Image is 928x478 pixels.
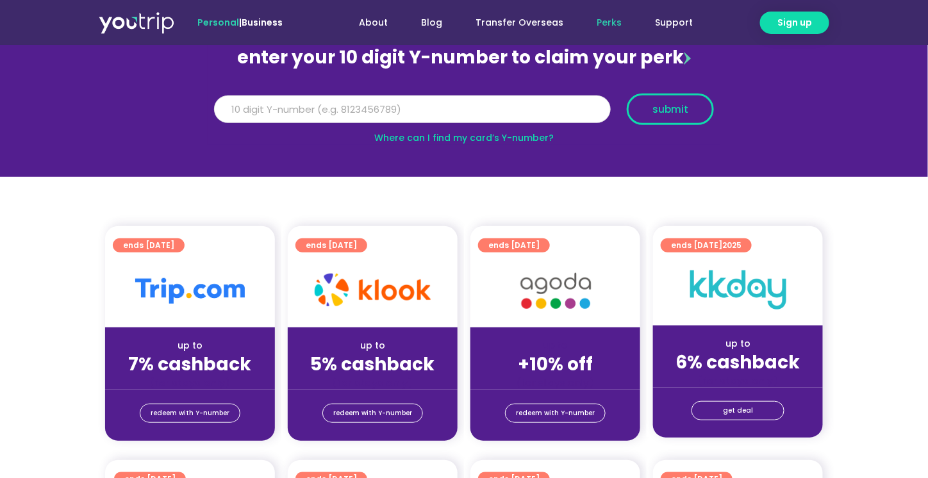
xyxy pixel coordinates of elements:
span: submit [652,104,688,114]
span: ends [DATE] [488,238,540,252]
a: Where can I find my card’s Y-number? [374,131,554,144]
div: up to [663,337,813,350]
a: ends [DATE] [295,238,367,252]
a: Perks [580,11,638,35]
button: submit [627,94,714,125]
a: ends [DATE] [113,238,185,252]
form: Y Number [214,94,714,135]
span: Sign up [777,16,812,29]
span: redeem with Y-number [151,404,229,422]
a: redeem with Y-number [322,404,423,423]
strong: 5% cashback [311,352,435,377]
div: up to [298,339,447,352]
a: ends [DATE] [478,238,550,252]
span: up to [543,339,567,352]
span: Personal [197,16,239,29]
span: redeem with Y-number [333,404,412,422]
span: ends [DATE] [306,238,357,252]
a: Sign up [760,12,829,34]
input: 10 digit Y-number (e.g. 8123456789) [214,95,611,124]
a: redeem with Y-number [505,404,606,423]
a: Blog [404,11,459,35]
span: ends [DATE] [123,238,174,252]
strong: 6% cashback [676,350,800,375]
div: (for stays only) [663,374,813,388]
span: | [197,16,283,29]
a: Business [242,16,283,29]
a: Support [638,11,709,35]
span: redeem with Y-number [516,404,595,422]
div: enter your 10 digit Y-number to claim your perk [208,41,720,74]
a: redeem with Y-number [140,404,240,423]
a: ends [DATE]2025 [661,238,752,252]
strong: +10% off [518,352,593,377]
a: About [342,11,404,35]
span: get deal [723,402,753,420]
div: (for stays only) [481,376,630,390]
span: 2025 [722,240,742,251]
strong: 7% cashback [129,352,252,377]
a: Transfer Overseas [459,11,580,35]
div: (for stays only) [298,376,447,390]
a: get deal [692,401,784,420]
div: up to [115,339,265,352]
span: ends [DATE] [671,238,742,252]
div: (for stays only) [115,376,265,390]
nav: Menu [317,11,709,35]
